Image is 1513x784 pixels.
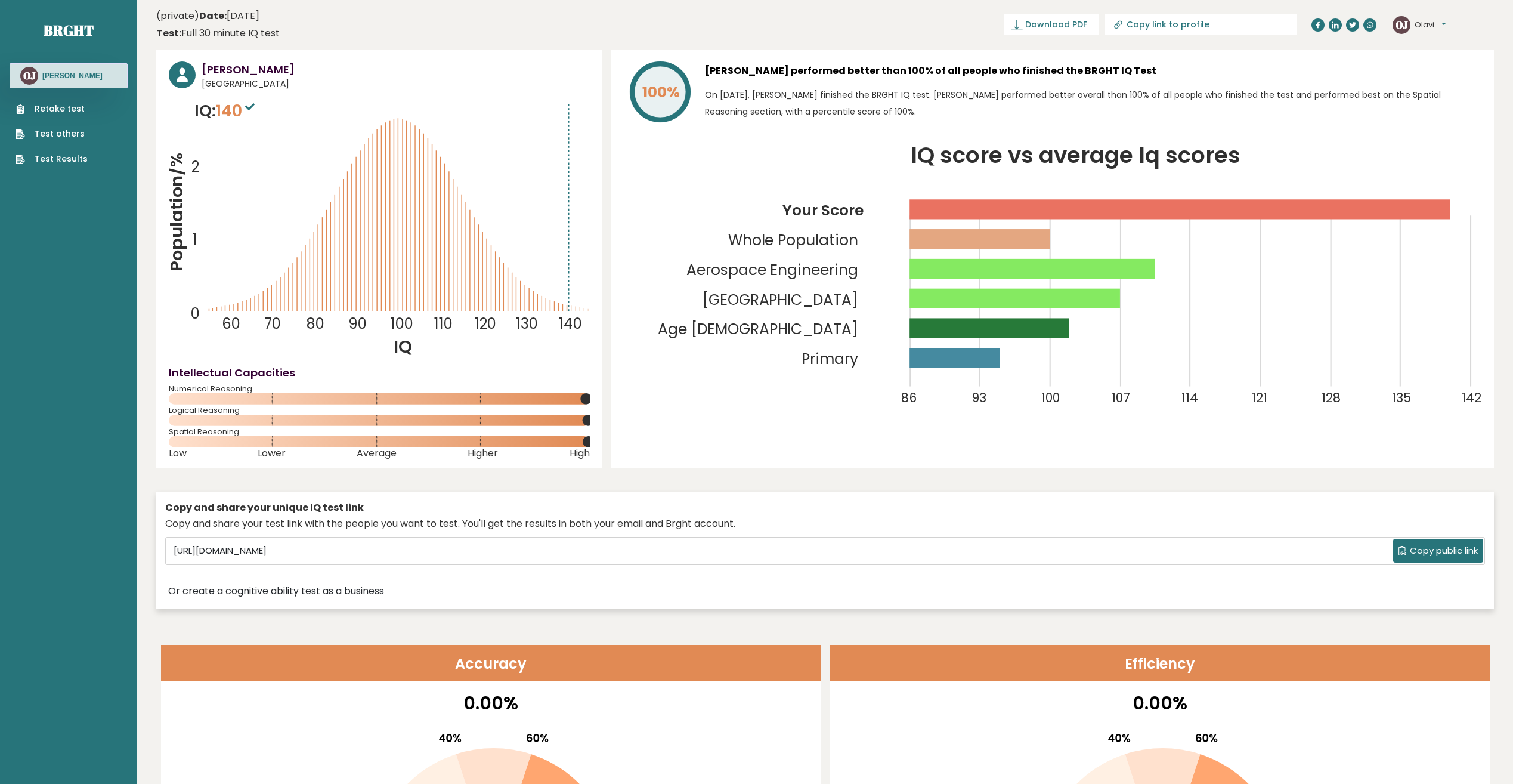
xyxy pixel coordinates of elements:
[838,690,1482,717] p: 0.00%
[468,451,498,456] span: Higher
[559,314,582,334] tspan: 140
[705,61,1481,81] h3: [PERSON_NAME] performed better than 100% of all people who finished the BRGHT IQ Test
[1181,390,1198,407] tspan: 114
[156,26,181,40] b: Test:
[191,157,199,177] tspan: 2
[1415,19,1446,31] button: Olavi
[16,153,88,165] a: Test Results
[161,645,821,681] header: Accuracy
[202,78,590,90] span: [GEOGRAPHIC_DATA]
[193,230,197,249] tspan: 1
[394,335,412,359] tspan: IQ
[168,584,384,598] a: Or create a cognitive ability test as a business
[222,314,240,334] tspan: 60
[702,289,858,310] tspan: [GEOGRAPHIC_DATA]
[1004,14,1099,35] a: Download PDF
[169,430,590,434] span: Spatial Reasoning
[911,140,1240,171] tspan: IQ score vs average Iq scores
[169,365,590,381] h4: Intellectual Capacities
[1410,544,1478,558] span: Copy public link
[782,200,864,221] tspan: Your Score
[199,9,227,23] b: Date:
[475,314,497,334] tspan: 120
[642,82,680,103] tspan: 100%
[348,314,367,334] tspan: 90
[16,103,88,115] a: Retake test
[23,69,36,82] text: OJ
[169,451,187,456] span: Low
[16,128,88,140] a: Test others
[1462,390,1482,407] tspan: 142
[657,319,858,340] tspan: Age [DEMOGRAPHIC_DATA]
[830,645,1490,681] header: Efficiency
[705,87,1481,120] p: On [DATE], [PERSON_NAME] finished the BRGHT IQ test. [PERSON_NAME] performed better overall than ...
[199,9,259,23] time: [DATE]
[802,348,858,369] tspan: Primary
[901,390,917,407] tspan: 86
[169,387,590,391] span: Numerical Reasoning
[1112,390,1130,407] tspan: 107
[391,314,413,334] tspan: 100
[191,304,200,323] tspan: 0
[1041,390,1060,407] tspan: 100
[1252,390,1267,407] tspan: 121
[165,517,1485,531] div: Copy and share your test link with the people you want to test. You'll get the results in both yo...
[570,451,590,456] span: High
[216,100,258,122] span: 140
[1393,539,1483,563] button: Copy public link
[156,26,280,41] div: Full 30 minute IQ test
[686,260,858,280] tspan: Aerospace Engineering
[169,408,590,413] span: Logical Reasoning
[971,390,986,407] tspan: 93
[258,451,286,456] span: Lower
[434,314,453,334] tspan: 110
[728,230,858,251] tspan: Whole Population
[1392,390,1411,407] tspan: 135
[165,153,188,271] tspan: Population/%
[202,61,590,78] h3: [PERSON_NAME]
[516,314,539,334] tspan: 130
[264,314,281,334] tspan: 70
[307,314,324,334] tspan: 80
[44,21,94,40] a: Brght
[1322,390,1341,407] tspan: 128
[357,451,397,456] span: Average
[156,9,280,41] div: (private)
[169,690,813,717] p: 0.00%
[1396,17,1408,31] text: OJ
[194,99,258,123] p: IQ:
[1025,18,1087,31] span: Download PDF
[42,71,103,81] h3: [PERSON_NAME]
[165,501,1485,515] div: Copy and share your unique IQ test link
